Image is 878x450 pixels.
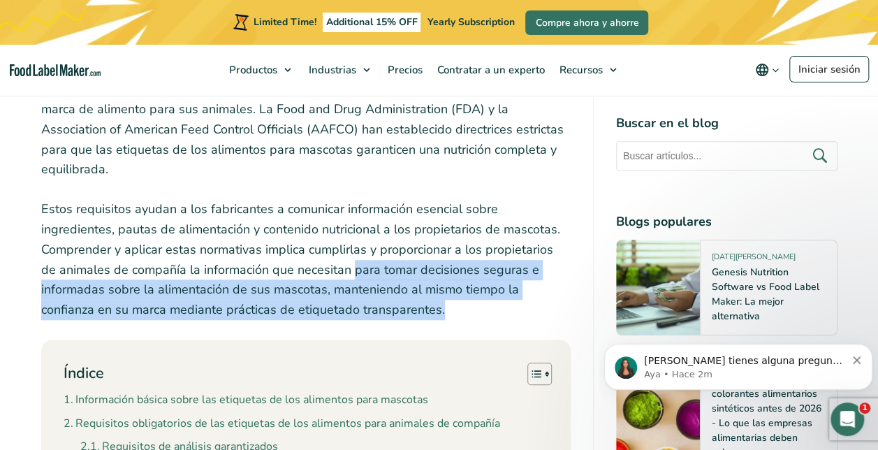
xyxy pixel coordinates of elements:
p: Índice [64,363,104,384]
input: Buscar artículos... [616,142,837,171]
span: Industrias [305,63,358,77]
span: Recursos [555,63,604,77]
a: Iniciar sesión [789,56,869,82]
a: Información básica sobre las etiquetas de los alimentos para mascotas [64,391,428,409]
iframe: Intercom live chat [831,402,864,436]
p: Elegir el alimento correcto y más nutritivo para su mascota es una decisión vital, y los dueños d... [41,59,571,180]
span: Productos [225,63,279,77]
iframe: Intercom notifications mensaje [599,314,878,412]
span: Additional 15% OFF [323,13,421,32]
span: Contratar a un experto [433,63,546,77]
a: Toggle Table of Content [517,362,548,386]
span: Limited Time! [254,15,316,29]
a: Compre ahora y ahorre [525,10,648,35]
span: Yearly Subscription [427,15,514,29]
h4: Buscar en el blog [616,115,837,133]
a: Productos [222,45,298,95]
a: Recursos [553,45,624,95]
h4: Blogs populares [616,213,837,232]
a: Genesis Nutrition Software vs Food Label Maker: La mejor alternativa [712,266,819,324]
a: Industrias [302,45,377,95]
a: Precios [381,45,427,95]
span: [DATE][PERSON_NAME] [712,252,796,268]
a: Contratar a un experto [430,45,549,95]
span: 1 [859,402,870,414]
span: Precios [383,63,424,77]
a: Requisitos obligatorios de las etiquetas de los alimentos para animales de compañía [64,415,500,433]
p: Estos requisitos ayudan a los fabricantes a comunicar información esencial sobre ingredientes, pa... [41,199,571,320]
